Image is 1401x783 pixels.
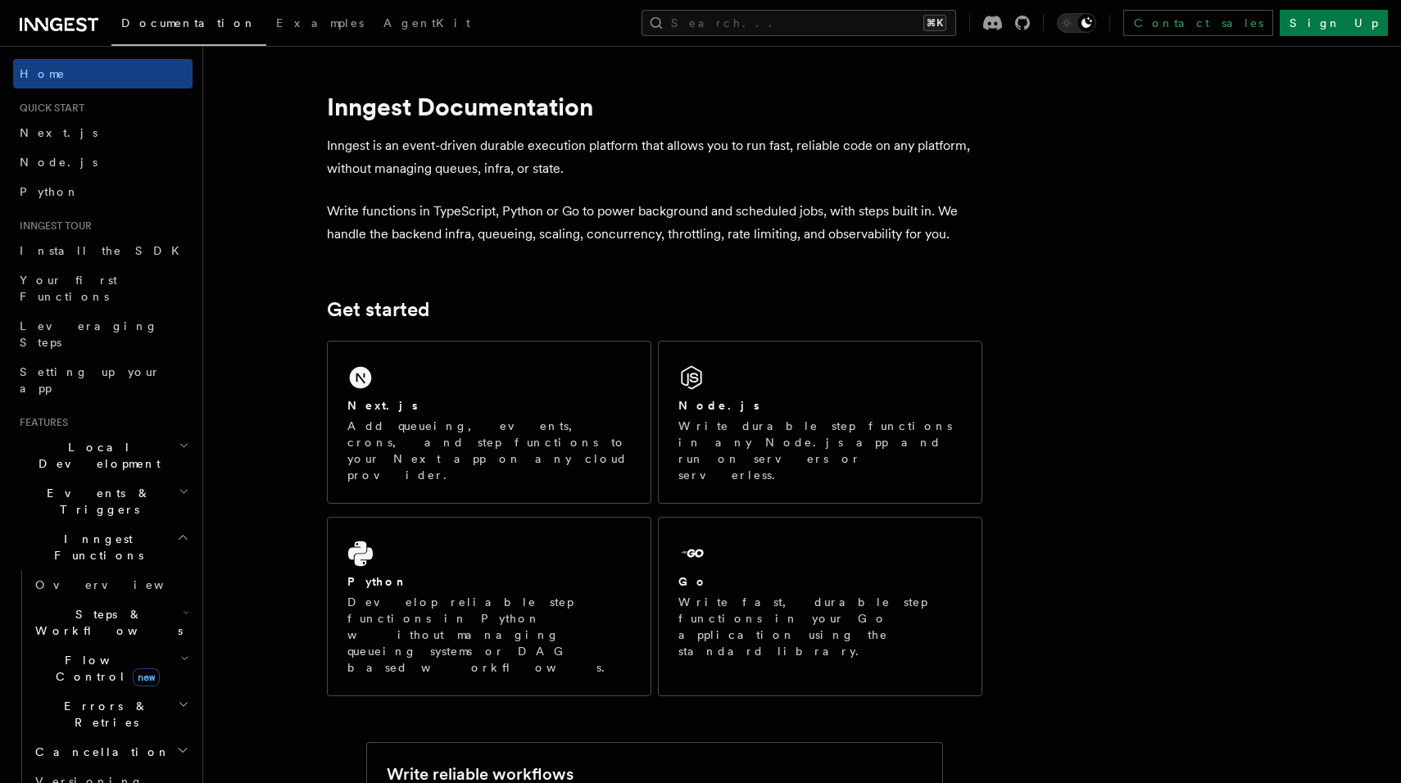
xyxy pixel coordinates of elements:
[327,200,982,246] p: Write functions in TypeScript, Python or Go to power background and scheduled jobs, with steps bu...
[642,10,956,36] button: Search...⌘K
[347,397,418,414] h2: Next.js
[13,531,177,563] span: Inngest Functions
[1280,10,1388,36] a: Sign Up
[29,698,178,731] span: Errors & Retries
[20,126,97,139] span: Next.js
[678,418,962,483] p: Write durable step functions in any Node.js app and run on servers or serverless.
[35,578,204,591] span: Overview
[658,341,982,504] a: Node.jsWrite durable step functions in any Node.js app and run on servers or serverless.
[20,274,117,303] span: Your first Functions
[20,365,161,395] span: Setting up your app
[13,416,68,429] span: Features
[20,319,158,349] span: Leveraging Steps
[678,397,759,414] h2: Node.js
[13,432,193,478] button: Local Development
[13,524,193,570] button: Inngest Functions
[13,478,193,524] button: Events & Triggers
[121,16,256,29] span: Documentation
[383,16,470,29] span: AgentKit
[29,744,170,760] span: Cancellation
[327,341,651,504] a: Next.jsAdd queueing, events, crons, and step functions to your Next app on any cloud provider.
[20,185,79,198] span: Python
[13,147,193,177] a: Node.js
[658,517,982,696] a: GoWrite fast, durable step functions in your Go application using the standard library.
[29,691,193,737] button: Errors & Retries
[20,244,189,257] span: Install the SDK
[1123,10,1273,36] a: Contact sales
[29,645,193,691] button: Flow Controlnew
[20,66,66,82] span: Home
[1057,13,1096,33] button: Toggle dark mode
[13,485,179,518] span: Events & Triggers
[266,5,374,44] a: Examples
[327,92,982,121] h1: Inngest Documentation
[13,311,193,357] a: Leveraging Steps
[20,156,97,169] span: Node.js
[678,573,708,590] h2: Go
[29,737,193,767] button: Cancellation
[13,59,193,88] a: Home
[13,118,193,147] a: Next.js
[13,265,193,311] a: Your first Functions
[133,668,160,686] span: new
[347,594,631,676] p: Develop reliable step functions in Python without managing queueing systems or DAG based workflows.
[678,594,962,659] p: Write fast, durable step functions in your Go application using the standard library.
[13,177,193,206] a: Python
[13,220,92,233] span: Inngest tour
[13,439,179,472] span: Local Development
[29,600,193,645] button: Steps & Workflows
[13,236,193,265] a: Install the SDK
[29,652,180,685] span: Flow Control
[13,357,193,403] a: Setting up your app
[29,570,193,600] a: Overview
[347,418,631,483] p: Add queueing, events, crons, and step functions to your Next app on any cloud provider.
[923,15,946,31] kbd: ⌘K
[347,573,408,590] h2: Python
[327,298,429,321] a: Get started
[327,134,982,180] p: Inngest is an event-driven durable execution platform that allows you to run fast, reliable code ...
[13,102,84,115] span: Quick start
[327,517,651,696] a: PythonDevelop reliable step functions in Python without managing queueing systems or DAG based wo...
[29,606,183,639] span: Steps & Workflows
[276,16,364,29] span: Examples
[374,5,480,44] a: AgentKit
[111,5,266,46] a: Documentation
